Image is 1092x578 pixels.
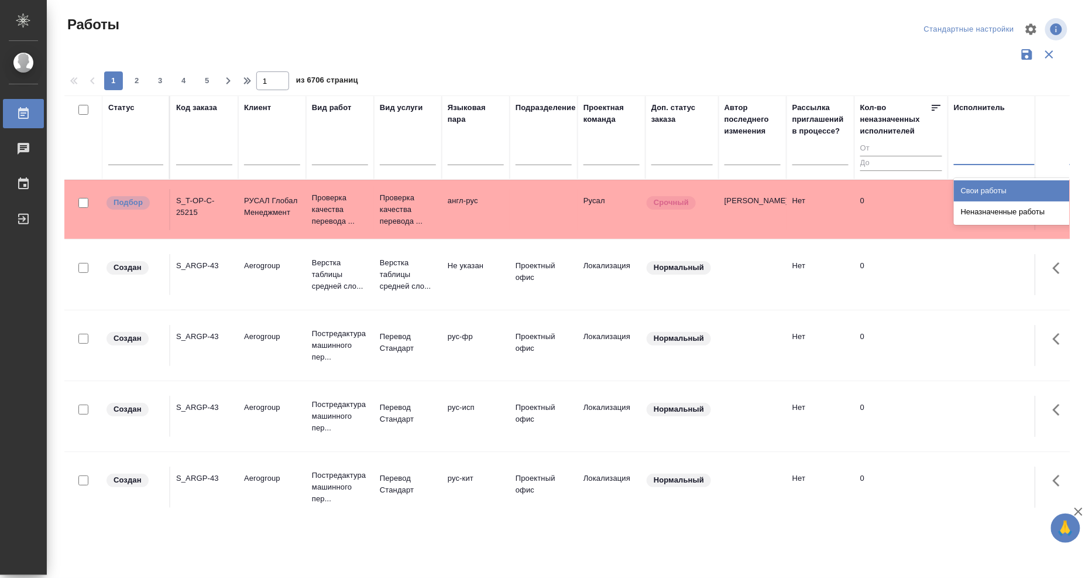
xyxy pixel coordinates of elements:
div: Заказ еще не согласован с клиентом, искать исполнителей рано [105,260,163,276]
td: Нет [787,467,854,508]
td: Проектный офис [510,467,578,508]
button: 🙏 [1051,514,1080,543]
p: Нормальный [654,474,704,486]
p: Перевод Стандарт [380,331,436,354]
div: Статус [108,102,135,114]
td: Нет [787,254,854,295]
input: До [860,156,942,170]
td: 0 [854,189,948,230]
p: Проверка качества перевода ... [380,192,436,227]
div: S_ARGP-43 [176,473,232,484]
p: Перевод Стандарт [380,473,436,496]
div: Вид услуги [380,102,423,114]
span: из 6706 страниц [296,73,358,90]
div: Заказ еще не согласован с клиентом, искать исполнителей рано [105,331,163,347]
p: Нормальный [654,333,704,344]
td: Локализация [578,325,645,366]
button: Сохранить фильтры [1016,43,1038,66]
button: 2 [128,71,146,90]
div: S_ARGP-43 [176,260,232,272]
p: Нормальный [654,262,704,273]
div: Заказ еще не согласован с клиентом, искать исполнителей рано [105,473,163,488]
div: Вид работ [312,102,352,114]
td: рус-исп [442,396,510,437]
div: Кол-во неназначенных исполнителей [860,102,930,137]
button: 5 [198,71,217,90]
span: Посмотреть информацию [1045,18,1070,40]
td: Нет [787,325,854,366]
td: англ-рус [442,189,510,230]
div: Клиент [244,102,271,114]
span: 4 [174,75,193,87]
button: Здесь прячутся важные кнопки [1046,467,1074,495]
td: рус-фр [442,325,510,366]
td: [PERSON_NAME] [719,189,787,230]
p: Срочный [654,197,689,208]
p: Проверка качества перевода ... [312,192,368,227]
p: Постредактура машинного пер... [312,470,368,505]
span: Настроить таблицу [1017,15,1045,43]
div: Доп. статус заказа [651,102,713,125]
td: Проектный офис [510,325,578,366]
button: 3 [151,71,170,90]
p: Постредактура машинного пер... [312,399,368,434]
td: 0 [854,396,948,437]
div: Языковая пара [448,102,504,125]
td: Локализация [578,396,645,437]
td: 0 [854,467,948,508]
div: split button [921,20,1017,39]
p: Aerogroup [244,331,300,343]
p: Верстка таблицы средней сло... [312,257,368,292]
div: Проектная команда [583,102,640,125]
td: 0 [854,254,948,295]
p: Верстка таблицы средней сло... [380,257,436,292]
span: 2 [128,75,146,87]
td: Проектный офис [510,396,578,437]
button: Здесь прячутся важные кнопки [1046,325,1074,353]
td: Локализация [578,254,645,295]
p: Создан [114,403,142,415]
span: 3 [151,75,170,87]
td: Нет [787,396,854,437]
div: Рассылка приглашений в процессе? [792,102,849,137]
span: Работы [64,15,119,34]
td: рус-кит [442,467,510,508]
td: Проектный офис [510,254,578,295]
td: Не указан [442,254,510,295]
p: Aerogroup [244,260,300,272]
div: Код заказа [176,102,217,114]
button: Здесь прячутся важные кнопки [1046,396,1074,424]
p: Перевод Стандарт [380,402,436,425]
td: Локализация [578,467,645,508]
td: 0 [854,325,948,366]
p: Создан [114,474,142,486]
td: Русал [578,189,645,230]
div: Заказ еще не согласован с клиентом, искать исполнителей рано [105,402,163,418]
div: S_T-OP-C-25215 [176,195,232,218]
div: Можно подбирать исполнителей [105,195,163,211]
p: Aerogroup [244,473,300,484]
p: Создан [114,262,142,273]
span: 🙏 [1056,516,1076,541]
td: Нет [787,189,854,230]
p: Создан [114,333,142,344]
p: Нормальный [654,403,704,415]
input: От [860,142,942,156]
p: РУСАЛ Глобал Менеджмент [244,195,300,218]
div: Автор последнего изменения [724,102,781,137]
span: 5 [198,75,217,87]
p: Постредактура машинного пер... [312,328,368,363]
div: S_ARGP-43 [176,331,232,343]
div: Подразделение [516,102,576,114]
button: Здесь прячутся важные кнопки [1046,254,1074,282]
div: S_ARGP-43 [176,402,232,413]
button: 4 [174,71,193,90]
button: Сбросить фильтры [1038,43,1060,66]
p: Aerogroup [244,402,300,413]
p: Подбор [114,197,143,208]
div: Исполнитель [954,102,1005,114]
